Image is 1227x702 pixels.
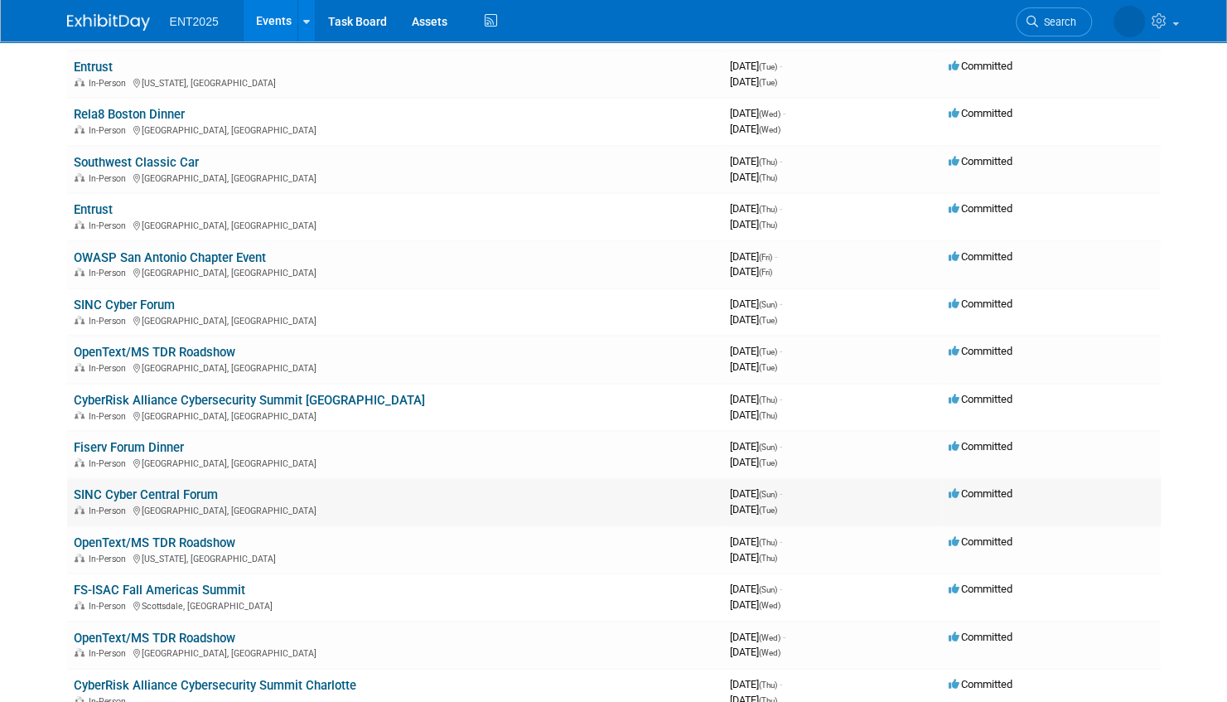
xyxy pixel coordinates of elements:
[759,411,777,420] span: (Thu)
[780,345,782,357] span: -
[730,75,777,88] span: [DATE]
[949,107,1012,119] span: Committed
[730,298,782,310] span: [DATE]
[75,220,85,229] img: In-Person Event
[730,583,782,595] span: [DATE]
[759,157,777,167] span: (Thu)
[780,583,782,595] span: -
[730,503,777,516] span: [DATE]
[67,14,150,31] img: ExhibitDay
[730,107,785,119] span: [DATE]
[730,171,777,183] span: [DATE]
[1016,7,1092,36] a: Search
[730,487,782,500] span: [DATE]
[75,78,85,86] img: In-Person Event
[74,250,266,265] a: OWASP San Antonio Chapter Event
[74,583,245,598] a: FS-ISAC Fall Americas Summit
[780,487,782,500] span: -
[170,15,219,28] span: ENT2025
[1038,16,1076,28] span: Search
[759,109,780,119] span: (Wed)
[74,313,717,327] div: [GEOGRAPHIC_DATA], [GEOGRAPHIC_DATA]
[89,363,131,374] span: In-Person
[75,458,85,467] img: In-Person Event
[74,598,717,612] div: Scottsdale, [GEOGRAPHIC_DATA]
[759,538,777,547] span: (Thu)
[730,361,777,373] span: [DATE]
[949,202,1012,215] span: Committed
[949,155,1012,167] span: Committed
[75,601,85,609] img: In-Person Event
[775,250,777,263] span: -
[949,393,1012,405] span: Committed
[759,554,777,563] span: (Thu)
[74,393,425,408] a: CyberRisk Alliance Cybersecurity Summit [GEOGRAPHIC_DATA]
[949,298,1012,310] span: Committed
[74,155,199,170] a: Southwest Classic Car
[74,60,113,75] a: Entrust
[75,648,85,656] img: In-Person Event
[730,598,780,611] span: [DATE]
[74,265,717,278] div: [GEOGRAPHIC_DATA], [GEOGRAPHIC_DATA]
[74,361,717,374] div: [GEOGRAPHIC_DATA], [GEOGRAPHIC_DATA]
[759,585,777,594] span: (Sun)
[759,253,772,262] span: (Fri)
[949,678,1012,690] span: Committed
[74,503,717,516] div: [GEOGRAPHIC_DATA], [GEOGRAPHIC_DATA]
[783,107,785,119] span: -
[89,601,131,612] span: In-Person
[74,631,235,646] a: OpenText/MS TDR Roadshow
[949,60,1012,72] span: Committed
[75,268,85,276] img: In-Person Event
[730,678,782,690] span: [DATE]
[730,123,780,135] span: [DATE]
[74,298,175,312] a: SINC Cyber Forum
[89,125,131,136] span: In-Person
[75,411,85,419] img: In-Person Event
[730,409,777,421] span: [DATE]
[730,440,782,453] span: [DATE]
[89,173,131,184] span: In-Person
[949,345,1012,357] span: Committed
[759,648,780,657] span: (Wed)
[730,551,777,564] span: [DATE]
[730,155,782,167] span: [DATE]
[759,443,777,452] span: (Sun)
[759,173,777,182] span: (Thu)
[759,633,780,642] span: (Wed)
[74,646,717,659] div: [GEOGRAPHIC_DATA], [GEOGRAPHIC_DATA]
[759,125,780,134] span: (Wed)
[730,393,782,405] span: [DATE]
[780,678,782,690] span: -
[780,535,782,548] span: -
[89,220,131,231] span: In-Person
[89,316,131,327] span: In-Person
[89,458,131,469] span: In-Person
[759,316,777,325] span: (Tue)
[730,646,780,658] span: [DATE]
[75,506,85,514] img: In-Person Event
[949,250,1012,263] span: Committed
[730,631,785,643] span: [DATE]
[89,648,131,659] span: In-Person
[730,313,777,326] span: [DATE]
[74,75,717,89] div: [US_STATE], [GEOGRAPHIC_DATA]
[74,551,717,564] div: [US_STATE], [GEOGRAPHIC_DATA]
[75,363,85,371] img: In-Person Event
[780,60,782,72] span: -
[759,458,777,467] span: (Tue)
[949,440,1012,453] span: Committed
[730,202,782,215] span: [DATE]
[74,678,356,693] a: CyberRisk Alliance Cybersecurity Summit Charlotte
[74,345,235,360] a: OpenText/MS TDR Roadshow
[730,535,782,548] span: [DATE]
[759,490,777,499] span: (Sun)
[730,250,777,263] span: [DATE]
[75,173,85,182] img: In-Person Event
[759,363,777,372] span: (Tue)
[89,506,131,516] span: In-Person
[730,60,782,72] span: [DATE]
[759,62,777,71] span: (Tue)
[74,218,717,231] div: [GEOGRAPHIC_DATA], [GEOGRAPHIC_DATA]
[74,487,218,502] a: SINC Cyber Central Forum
